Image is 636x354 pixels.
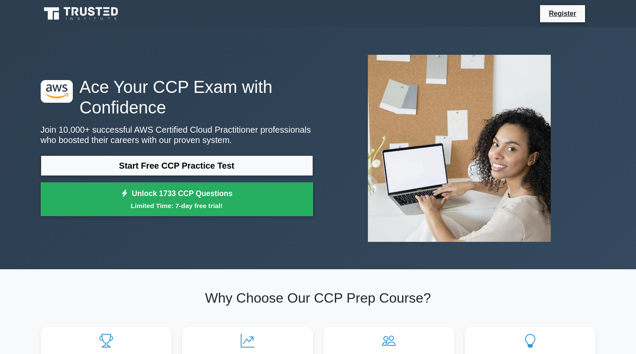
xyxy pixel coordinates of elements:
p: Join 10,000+ successful AWS Certified Cloud Practitioner professionals who boosted their careers ... [41,125,313,145]
a: Unlock 1733 CCP QuestionsLimited Time: 7-day free trial! [41,182,313,217]
a: Register [543,8,581,19]
h1: Ace Your CCP Exam with Confidence [41,77,313,118]
small: Limited Time: 7-day free trial! [51,201,302,211]
a: Start Free CCP Practice Test [41,155,313,176]
h2: Why Choose Our CCP Prep Course? [41,290,596,306]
